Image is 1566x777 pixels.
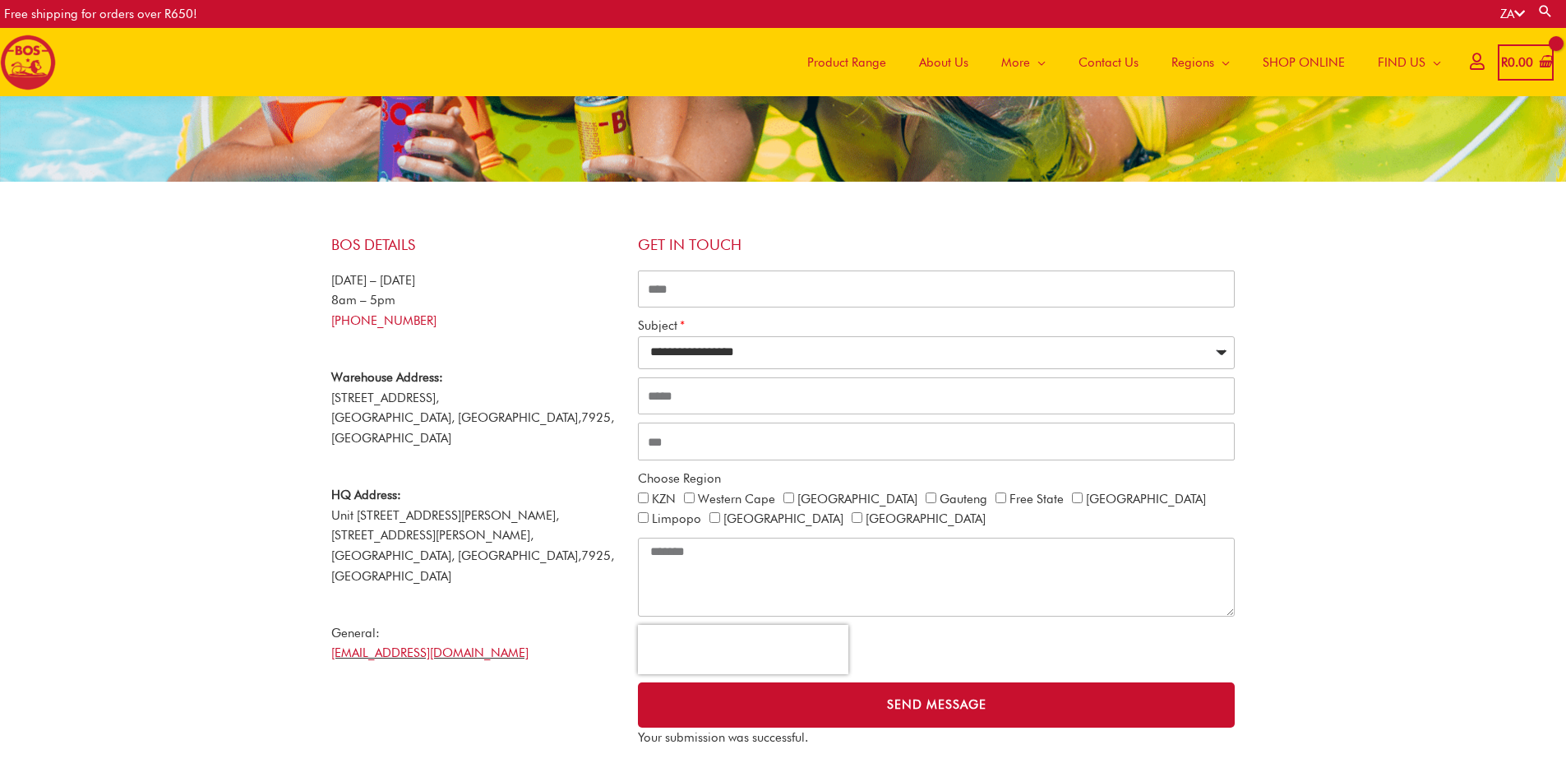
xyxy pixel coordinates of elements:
p: General: [331,623,621,664]
strong: Warehouse Address: [331,370,443,385]
a: Contact Us [1062,28,1155,96]
form: CONTACT ALL [638,271,1236,748]
span: Regions [1171,38,1214,87]
label: Choose Region [638,469,721,489]
span: [STREET_ADDRESS], [331,391,439,405]
a: [EMAIL_ADDRESS][DOMAIN_NAME] [331,645,529,660]
span: [GEOGRAPHIC_DATA], [GEOGRAPHIC_DATA], [331,410,581,425]
span: [GEOGRAPHIC_DATA], [GEOGRAPHIC_DATA], [331,548,581,563]
span: Send Message [887,699,986,711]
h4: BOS Details [331,236,621,254]
span: About Us [919,38,968,87]
span: [DATE] – [DATE] [331,273,415,288]
span: [STREET_ADDRESS][PERSON_NAME], [331,528,534,543]
h4: Get in touch [638,236,1236,254]
a: About Us [903,28,985,96]
label: [GEOGRAPHIC_DATA] [797,492,917,506]
label: [GEOGRAPHIC_DATA] [1086,492,1206,506]
span: Unit [STREET_ADDRESS][PERSON_NAME], [331,488,559,523]
span: SHOP ONLINE [1263,38,1345,87]
label: Gauteng [940,492,987,506]
a: Search button [1537,3,1554,19]
span: FIND US [1378,38,1425,87]
label: Subject [638,316,685,336]
strong: HQ Address: [331,488,401,502]
span: Product Range [807,38,886,87]
a: View Shopping Cart, empty [1498,44,1554,81]
label: [GEOGRAPHIC_DATA] [723,511,843,526]
label: Limpopo [652,511,701,526]
label: Free State [1009,492,1064,506]
label: Western Cape [698,492,775,506]
span: 7925, [GEOGRAPHIC_DATA] [331,548,614,584]
a: ZA [1500,7,1525,21]
span: Contact Us [1079,38,1139,87]
div: Your submission was successful. [638,728,1236,748]
nav: Site Navigation [778,28,1457,96]
label: [GEOGRAPHIC_DATA] [866,511,986,526]
label: KZN [652,492,676,506]
button: Send Message [638,682,1236,728]
span: R [1501,55,1508,70]
span: More [1001,38,1030,87]
a: Product Range [791,28,903,96]
bdi: 0.00 [1501,55,1533,70]
a: SHOP ONLINE [1246,28,1361,96]
a: More [985,28,1062,96]
a: [PHONE_NUMBER] [331,313,437,328]
a: Regions [1155,28,1246,96]
span: 8am – 5pm [331,293,395,308]
iframe: reCAPTCHA [638,625,848,674]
